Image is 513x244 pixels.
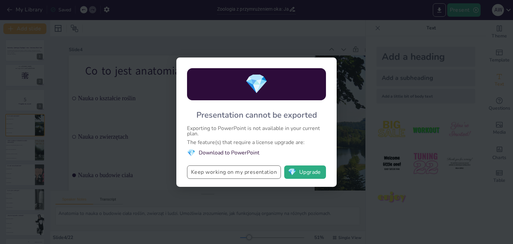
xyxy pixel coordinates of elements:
[187,148,326,157] li: Download to PowerPoint
[187,126,326,136] div: Exporting to PowerPoint is not available in your current plan.
[245,71,268,97] span: diamond
[187,148,195,157] span: diamond
[288,169,296,175] span: diamond
[196,110,317,120] div: Presentation cannot be exported
[187,140,326,145] div: The feature(s) that require a license upgrade are:
[187,165,281,179] button: Keep working on my presentation
[284,165,326,179] button: diamondUpgrade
